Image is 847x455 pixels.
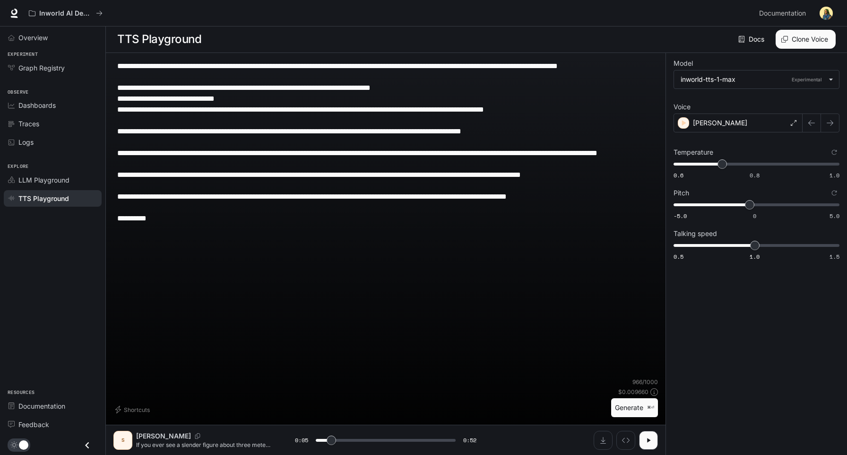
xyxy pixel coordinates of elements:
[830,253,839,261] span: 1.5
[817,4,836,23] button: User avatar
[820,7,833,20] img: User avatar
[4,60,102,76] a: Graph Registry
[829,147,839,157] button: Reset to default
[674,171,683,179] span: 0.6
[674,212,687,220] span: -5.0
[618,388,648,396] p: $ 0.009660
[693,118,747,128] p: [PERSON_NAME]
[674,190,689,196] p: Pitch
[4,172,102,188] a: LLM Playground
[18,175,69,185] span: LLM Playground
[4,190,102,207] a: TTS Playground
[191,433,204,439] button: Copy Voice ID
[674,230,717,237] p: Talking speed
[674,104,691,110] p: Voice
[136,441,272,449] p: If you ever see a slender figure about three meters tall standing in an empty street — do not sto...
[830,171,839,179] span: 1.0
[4,29,102,46] a: Overview
[18,63,65,73] span: Graph Registry
[136,431,191,441] p: [PERSON_NAME]
[616,431,635,450] button: Inspect
[18,420,49,429] span: Feedback
[4,398,102,414] a: Documentation
[753,212,756,220] span: 0
[18,193,69,203] span: TTS Playground
[632,378,658,386] p: 966 / 1000
[830,212,839,220] span: 5.0
[681,75,824,84] div: inworld-tts-1-max
[18,33,48,43] span: Overview
[829,188,839,198] button: Reset to default
[463,436,476,445] span: 0:52
[19,439,28,450] span: Dark mode toggle
[674,149,713,156] p: Temperature
[4,97,102,114] a: Dashboards
[4,115,102,132] a: Traces
[25,4,107,23] button: All workspaces
[4,134,102,150] a: Logs
[776,30,836,49] button: Clone Voice
[736,30,768,49] a: Docs
[18,137,34,147] span: Logs
[790,75,824,84] p: Experimental
[674,253,683,261] span: 0.5
[77,436,98,455] button: Close drawer
[117,30,201,49] h1: TTS Playground
[295,436,308,445] span: 0:05
[39,9,92,17] p: Inworld AI Demos
[750,253,760,261] span: 1.0
[759,8,806,19] span: Documentation
[647,405,654,411] p: ⌘⏎
[4,416,102,433] a: Feedback
[113,402,154,417] button: Shortcuts
[18,100,56,110] span: Dashboards
[115,433,130,448] div: S
[18,401,65,411] span: Documentation
[674,60,693,67] p: Model
[594,431,613,450] button: Download audio
[755,4,813,23] a: Documentation
[674,70,839,88] div: inworld-tts-1-maxExperimental
[18,119,39,129] span: Traces
[611,398,658,418] button: Generate⌘⏎
[750,171,760,179] span: 0.8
